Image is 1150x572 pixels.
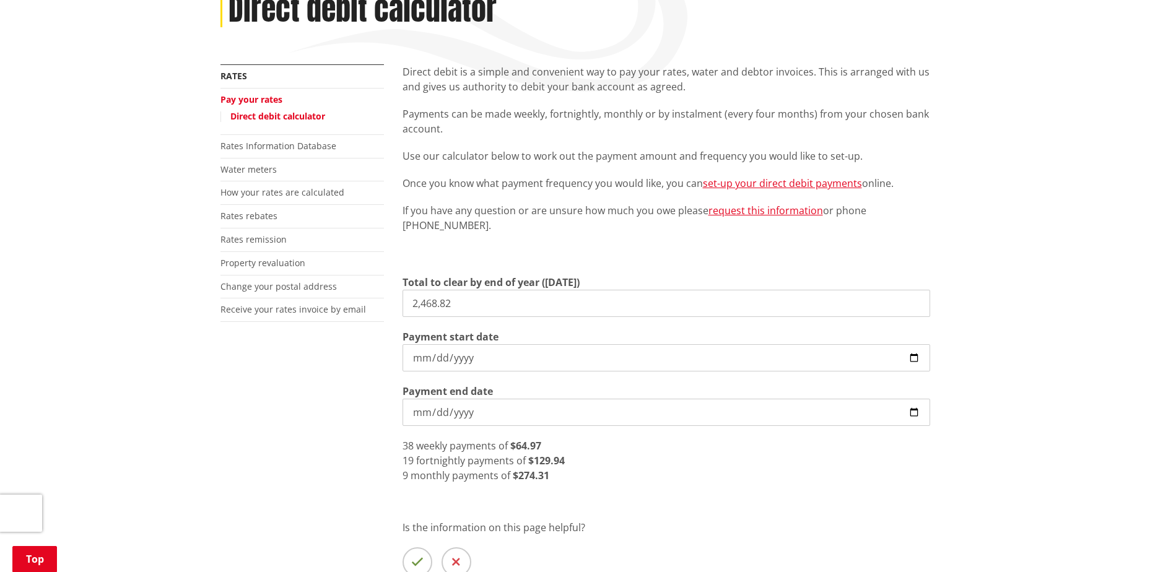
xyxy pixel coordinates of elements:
a: set-up your direct debit payments [703,176,862,190]
strong: $129.94 [528,454,565,467]
span: weekly payments of [416,439,508,453]
strong: $274.31 [513,469,549,482]
p: Use our calculator below to work out the payment amount and frequency you would like to set-up. [403,149,930,163]
p: If you have any question or are unsure how much you owe please or phone [PHONE_NUMBER]. [403,203,930,233]
span: 19 [403,454,414,467]
a: request this information [708,204,823,217]
p: Payments can be made weekly, fortnightly, monthly or by instalment (every four months) from your ... [403,106,930,136]
a: Change your postal address [220,280,337,292]
label: Total to clear by end of year ([DATE]) [403,275,580,290]
label: Payment end date [403,384,493,399]
a: Receive your rates invoice by email [220,303,366,315]
a: Rates rebates [220,210,277,222]
label: Payment start date [403,329,499,344]
strong: $64.97 [510,439,541,453]
a: Property revaluation [220,257,305,269]
p: Direct debit is a simple and convenient way to pay your rates, water and debtor invoices. This is... [403,64,930,94]
a: Pay your rates [220,93,282,105]
p: Is the information on this page helpful? [403,520,930,535]
p: Once you know what payment frequency you would like, you can online. [403,176,930,191]
span: fortnightly payments of [416,454,526,467]
a: Water meters [220,163,277,175]
span: 9 [403,469,408,482]
a: Direct debit calculator [230,110,325,122]
iframe: Messenger Launcher [1093,520,1138,565]
span: 38 [403,439,414,453]
a: Rates remission [220,233,287,245]
span: monthly payments of [411,469,510,482]
a: How your rates are calculated [220,186,344,198]
a: Top [12,546,57,572]
a: Rates Information Database [220,140,336,152]
a: Rates [220,70,247,82]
